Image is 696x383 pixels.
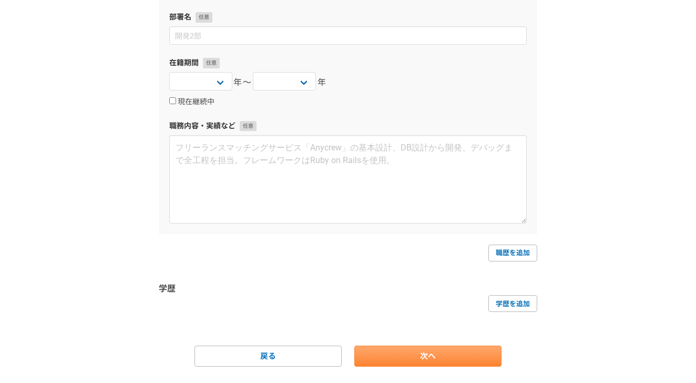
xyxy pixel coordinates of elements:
h3: 学歴 [159,283,537,295]
a: 学歴を追加 [488,295,537,312]
label: 在籍期間 [169,57,527,68]
label: 現在継続中 [169,97,214,107]
span: 年〜 [233,76,252,89]
label: 部署名 [169,12,527,23]
label: 職務内容・実績など [169,120,527,132]
input: 開発2部 [169,26,527,45]
a: 次へ [354,346,501,367]
span: 年 [318,76,327,89]
a: 戻る [195,346,342,367]
a: 職歴を追加 [488,245,537,261]
input: 現在継続中 [169,97,176,104]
